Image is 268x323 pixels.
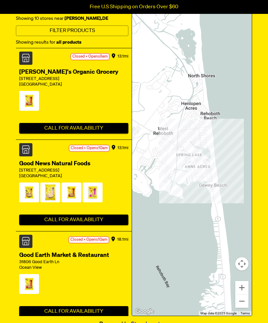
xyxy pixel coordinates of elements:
[19,168,128,174] div: [STREET_ADDRESS]
[201,311,237,315] span: Map data ©2025 Google
[64,16,108,21] strong: [PERSON_NAME] , DE
[68,236,109,243] div: Closed • Opens 10am
[134,307,156,316] a: Open this area in Google Maps (opens a new window)
[56,40,81,45] strong: all products
[117,143,128,153] div: 13.1 mi
[16,15,128,22] div: Showing 10 stores near
[70,53,110,60] div: Closed • Opens 9am
[117,52,128,61] div: 13.1 mi
[19,251,128,260] div: Good Earth Market & Restaurant
[19,123,128,134] button: Call For Availability
[19,174,128,179] div: [GEOGRAPHIC_DATA]
[19,76,128,82] div: [STREET_ADDRESS]
[16,25,128,36] button: Filter Products
[19,260,128,265] div: 31806 Good Earth Ln
[16,38,128,46] div: Showing results for
[69,145,110,152] div: Closed • Opens 10am
[19,306,128,317] button: Call For Availability
[235,257,248,270] button: Map camera controls
[19,215,128,225] button: Call For Availability
[241,311,250,315] a: Terms (opens in new tab)
[235,295,248,308] button: Zoom out
[117,235,128,245] div: 18.1 mi
[19,160,128,168] div: Good News Natural Foods
[19,68,128,76] div: [PERSON_NAME]'s Organic Grocery
[235,281,248,294] button: Zoom in
[19,265,128,271] div: Ocean View
[90,4,178,10] p: Free U.S Shipping on Orders Over $60
[19,82,128,88] div: [GEOGRAPHIC_DATA]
